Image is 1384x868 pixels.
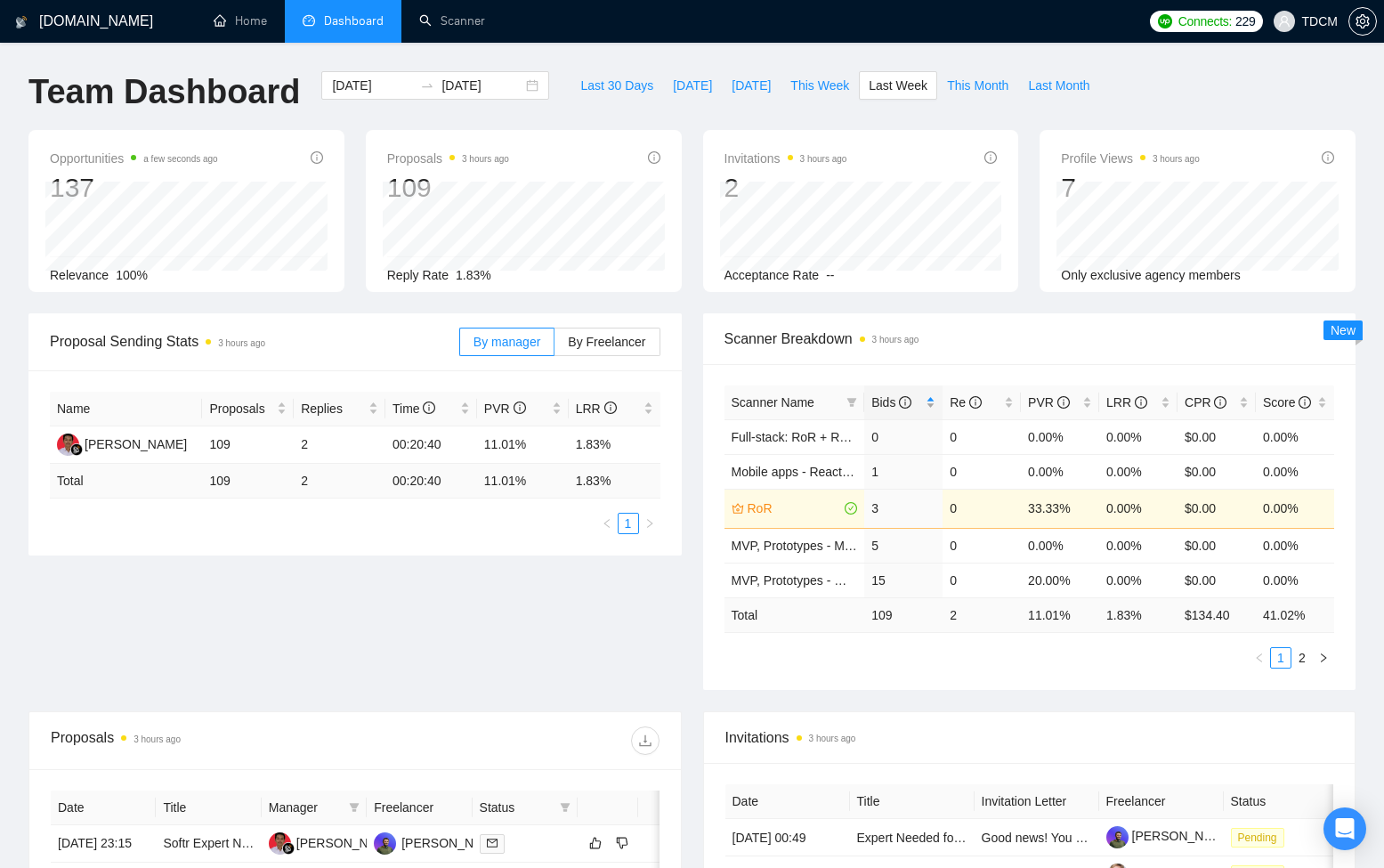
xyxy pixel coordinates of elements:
[800,154,847,164] time: 3 hours ago
[604,402,617,414] span: info-circle
[209,399,273,418] span: Proposals
[202,426,294,464] td: 109
[393,402,435,416] span: Time
[1178,419,1256,454] td: $0.00
[571,71,663,100] button: Last 30 Days
[385,464,477,499] td: 00:20:40
[324,13,384,28] span: Dashboard
[1271,648,1291,668] a: 1
[473,335,540,349] span: By manager
[1099,528,1178,563] td: 0.00%
[202,464,294,499] td: 109
[50,392,202,426] th: Name
[202,392,294,426] th: Proposals
[70,443,83,456] img: gigradar-bm.png
[487,838,498,848] span: mail
[975,784,1099,819] th: Invitation Letter
[732,539,902,553] a: MVP, Prototypes - Mobile Apps
[1021,597,1099,632] td: 11.01 %
[1153,154,1200,164] time: 3 hours ago
[1256,489,1334,528] td: 0.00%
[871,395,911,410] span: Bids
[301,399,365,418] span: Replies
[781,71,859,100] button: This Week
[423,402,435,414] span: info-circle
[648,151,660,164] span: info-circle
[724,268,820,282] span: Acceptance Rate
[748,499,842,518] a: RoR
[1313,647,1334,669] li: Next Page
[576,402,617,416] span: LRR
[943,528,1021,563] td: 0
[514,402,526,414] span: info-circle
[345,794,363,821] span: filter
[387,148,509,169] span: Proposals
[401,833,504,853] div: [PERSON_NAME]
[51,825,156,863] td: [DATE] 23:15
[1318,653,1329,663] span: right
[367,791,472,825] th: Freelancer
[1224,784,1348,819] th: Status
[732,395,814,410] span: Scanner Name
[50,148,218,169] span: Opportunities
[1322,151,1334,164] span: info-circle
[1099,563,1178,597] td: 0.00%
[790,76,849,95] span: This Week
[639,513,660,534] button: right
[1178,454,1256,489] td: $0.00
[349,802,360,813] span: filter
[639,513,660,534] li: Next Page
[569,426,660,464] td: 1.83%
[1099,489,1178,528] td: 0.00%
[387,268,449,282] span: Reply Rate
[596,513,618,534] li: Previous Page
[984,151,997,164] span: info-circle
[673,76,712,95] span: [DATE]
[725,726,1334,749] span: Invitations
[1021,528,1099,563] td: 0.00%
[374,832,396,855] img: KD
[943,419,1021,454] td: 0
[864,454,943,489] td: 1
[872,335,919,345] time: 3 hours ago
[332,76,413,95] input: Start date
[724,171,847,205] div: 2
[732,465,925,479] a: Mobile apps - React Native - Music
[1021,563,1099,597] td: 20.00%
[850,784,975,819] th: Title
[1061,268,1241,282] span: Only exclusive agency members
[1231,828,1284,848] span: Pending
[611,832,633,854] button: dislike
[596,513,618,534] button: left
[722,71,781,100] button: [DATE]
[663,71,722,100] button: [DATE]
[616,836,628,850] span: dislike
[262,791,367,825] th: Manager
[846,397,857,408] span: filter
[456,268,491,282] span: 1.83%
[1158,14,1172,28] img: upwork-logo.png
[580,76,653,95] span: Last 30 Days
[732,430,863,444] a: Full-stack: RoR + React
[943,597,1021,632] td: 2
[619,514,638,533] a: 1
[809,734,856,743] time: 3 hours ago
[645,837,672,849] span: right
[850,819,975,856] td: Expert Needed for Offline Progressive Web App Development
[1331,323,1356,337] span: New
[969,396,982,409] span: info-circle
[480,798,553,817] span: Status
[602,518,612,529] span: left
[1270,647,1291,669] li: 1
[385,426,477,464] td: 00:20:40
[644,518,655,529] span: right
[943,489,1021,528] td: 0
[387,171,509,205] div: 109
[420,78,434,93] span: swap-right
[1061,148,1200,169] span: Profile Views
[864,528,943,563] td: 5
[1348,14,1377,28] a: setting
[937,71,1018,100] button: This Month
[1349,14,1376,28] span: setting
[143,154,217,164] time: a few seconds ago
